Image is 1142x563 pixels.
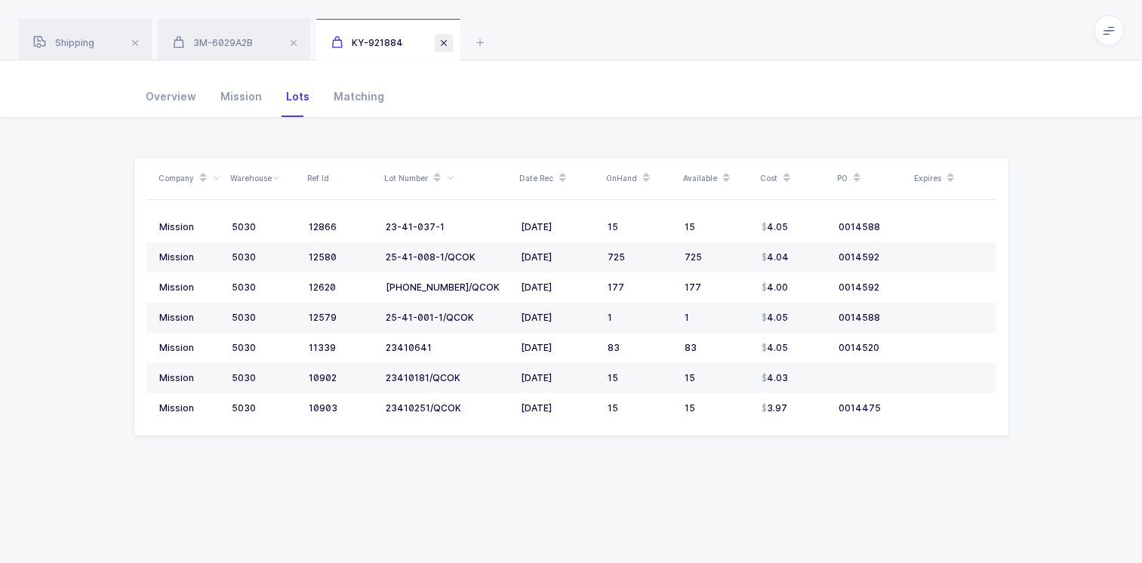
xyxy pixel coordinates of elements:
div: 1 [685,312,750,324]
span: 12580 [309,251,337,263]
div: 4.05 [762,221,788,233]
div: 5030 [232,342,297,354]
div: 177 [608,281,673,294]
div: Mission [159,402,220,414]
div: Lots [274,76,322,117]
span: 23410251/QCOK [386,402,461,414]
div: Mission [159,342,220,354]
span: KY-921884 [331,37,403,48]
div: Mission [208,76,274,117]
div: 177 [685,281,750,294]
div: [DATE] [521,251,596,263]
div: Available [683,165,751,191]
div: Cost [760,165,828,191]
div: 15 [685,221,750,233]
div: 5030 [232,251,297,263]
span: 3M-6029A2B [173,37,253,48]
div: 15 [685,402,750,414]
div: 15 [685,372,750,384]
div: 4.05 [762,342,788,354]
div: Mission [159,372,220,384]
div: 15 [608,372,673,384]
span: 10903 [309,402,337,414]
div: 1 [608,312,673,324]
div: 725 [685,251,750,263]
div: Mission [159,221,220,233]
span: Shipping [33,37,94,48]
div: 5030 [232,281,297,294]
div: [DATE] [521,372,596,384]
div: Overview [146,76,208,117]
div: 0014592 [839,251,903,263]
span: 25-41-001-1/QCOK [386,312,474,323]
span: 12866 [309,221,337,232]
div: 0014592 [839,281,903,294]
div: 5030 [232,312,297,324]
div: [DATE] [521,402,596,414]
span: 12620 [309,281,336,293]
span: 23410181/QCOK [386,372,460,383]
div: [DATE] [521,221,596,233]
span: 23410641 [386,342,432,353]
div: 0014475 [839,402,903,414]
div: Lot Number [384,165,510,191]
div: 5030 [232,221,297,233]
div: 15 [608,221,673,233]
div: [DATE] [521,312,596,324]
div: PO [837,165,905,191]
span: 25-41-008-1/QCOK [386,251,476,263]
div: 3.97 [762,402,787,414]
div: 0014520 [839,342,903,354]
div: 4.05 [762,312,788,324]
div: [DATE] [521,342,596,354]
div: 0014588 [839,221,903,233]
div: 0014588 [839,312,903,324]
div: Date Rec [519,165,597,191]
div: 4.04 [762,251,789,263]
span: 12579 [309,312,337,323]
div: Expires [914,165,992,191]
div: 83 [685,342,750,354]
div: [DATE] [521,281,596,294]
span: 10902 [309,372,337,383]
div: Mission [159,251,220,263]
div: Ref Id [307,172,375,184]
div: OnHand [606,165,674,191]
div: 5030 [232,372,297,384]
div: 15 [608,402,673,414]
div: Matching [322,76,384,117]
div: 4.00 [762,281,788,294]
span: 11339 [309,342,336,353]
div: 725 [608,251,673,263]
div: Warehouse [230,165,298,191]
div: 83 [608,342,673,354]
div: Mission [159,312,220,324]
span: [PHONE_NUMBER]/QCOK [386,281,500,293]
span: 23-41-037-1 [386,221,445,232]
div: 4.03 [762,372,788,384]
div: Company [159,165,221,191]
div: Mission [159,281,220,294]
div: 5030 [232,402,297,414]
